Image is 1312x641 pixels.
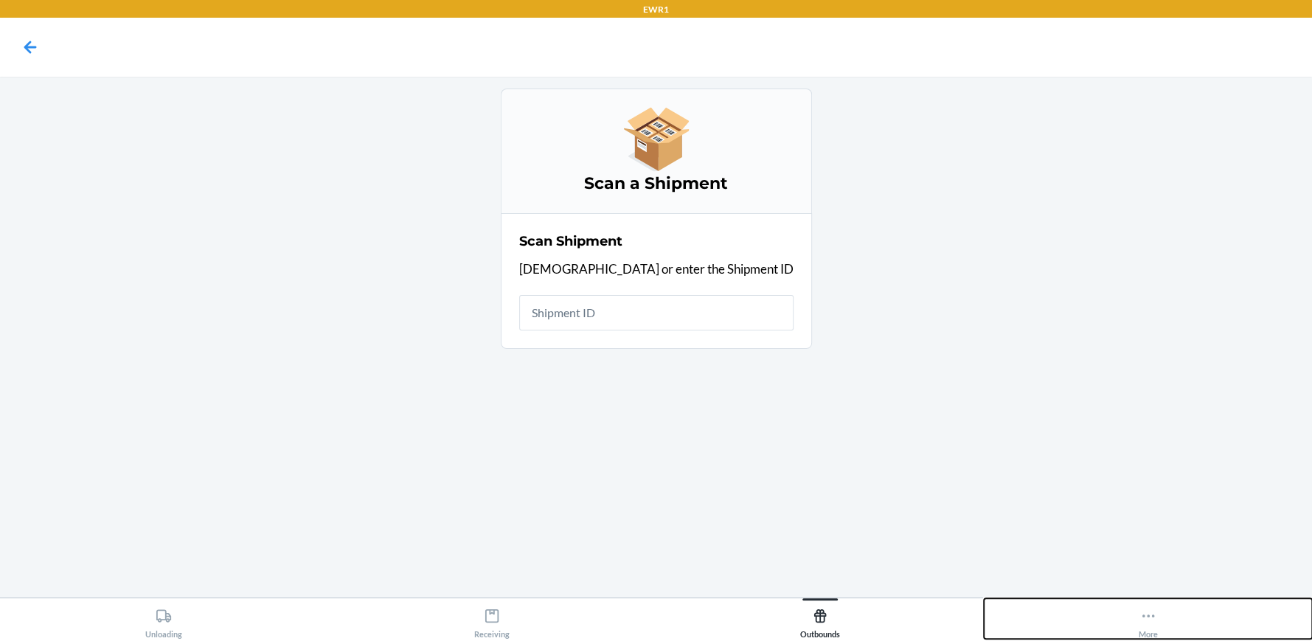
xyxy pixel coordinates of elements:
button: Outbounds [656,598,985,639]
p: [DEMOGRAPHIC_DATA] or enter the Shipment ID [519,260,794,279]
div: Receiving [474,602,510,639]
h2: Scan Shipment [519,232,622,251]
input: Shipment ID [519,295,794,330]
div: Unloading [145,602,182,639]
div: More [1139,602,1158,639]
div: Outbounds [800,602,840,639]
button: Receiving [328,598,656,639]
h3: Scan a Shipment [519,172,794,195]
p: EWR1 [643,3,669,16]
button: More [984,598,1312,639]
